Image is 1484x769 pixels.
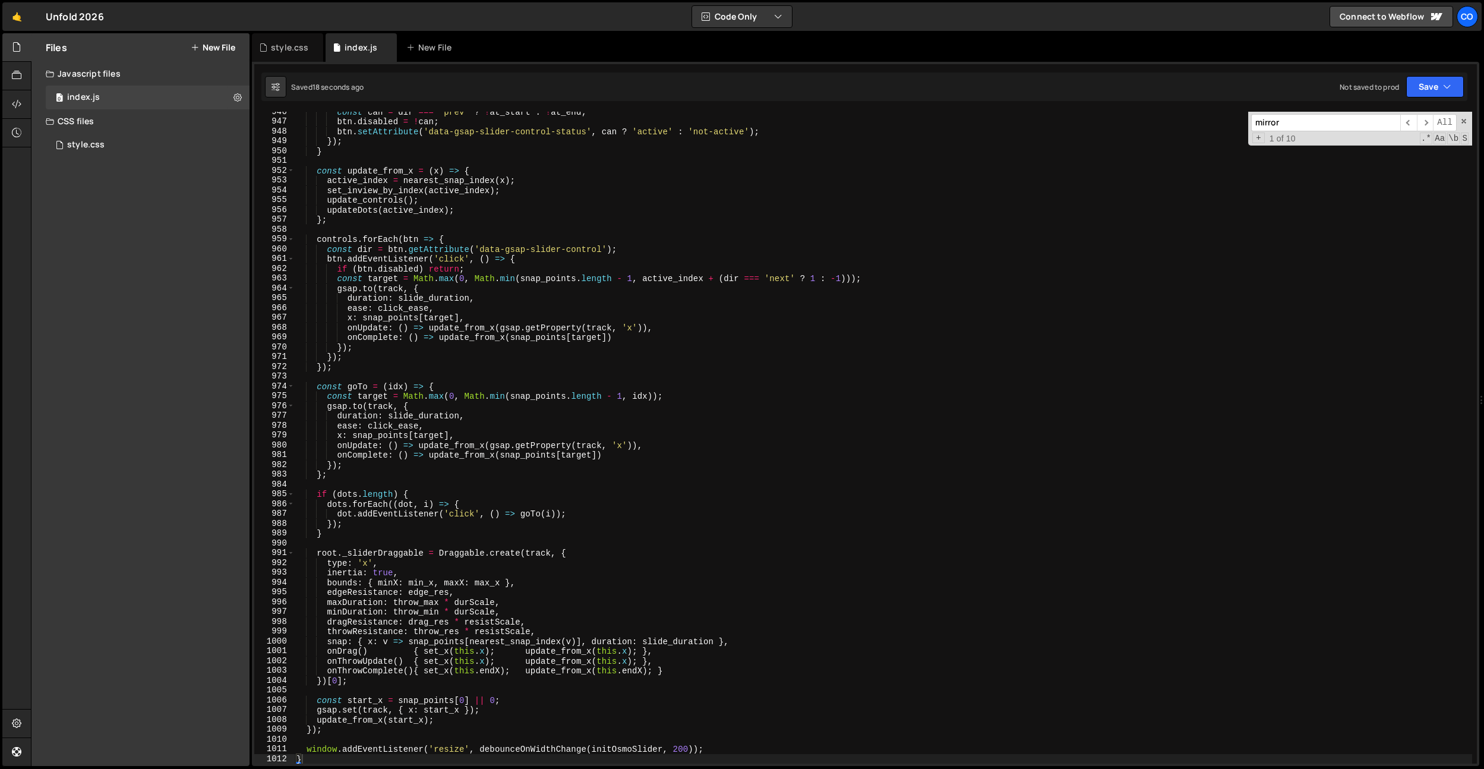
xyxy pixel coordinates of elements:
[254,685,295,695] div: 1005
[1406,76,1464,97] button: Save
[254,509,295,519] div: 987
[1417,114,1434,131] span: ​
[271,42,308,53] div: style.css
[254,323,295,333] div: 968
[1420,133,1432,144] span: RegExp Search
[254,754,295,764] div: 1012
[1340,82,1399,92] div: Not saved to prod
[254,489,295,499] div: 985
[254,146,295,156] div: 950
[254,391,295,401] div: 975
[2,2,31,31] a: 🤙
[312,82,364,92] div: 18 seconds ago
[254,273,295,283] div: 963
[254,430,295,440] div: 979
[67,92,100,103] div: index.js
[254,597,295,607] div: 996
[46,10,104,24] div: Unfold 2026
[254,735,295,745] div: 1010
[254,332,295,342] div: 969
[1330,6,1453,27] a: Connect to Webflow
[31,109,250,133] div: CSS files
[1251,114,1400,131] input: Search for
[254,538,295,549] div: 990
[291,82,364,92] div: Saved
[254,254,295,264] div: 961
[254,480,295,490] div: 984
[254,293,295,303] div: 965
[46,41,67,54] h2: Files
[254,166,295,176] div: 952
[406,42,456,53] div: New File
[345,42,377,53] div: index.js
[254,636,295,647] div: 1000
[254,587,295,597] div: 995
[254,568,295,578] div: 993
[254,695,295,705] div: 1006
[254,244,295,254] div: 960
[254,264,295,274] div: 962
[254,342,295,352] div: 970
[254,558,295,568] div: 992
[254,234,295,244] div: 959
[254,440,295,450] div: 980
[254,313,295,323] div: 967
[254,578,295,588] div: 994
[254,528,295,538] div: 989
[254,371,295,382] div: 973
[1434,133,1446,144] span: CaseSensitive Search
[254,626,295,636] div: 999
[46,133,250,157] div: 17293/47925.css
[254,499,295,509] div: 986
[254,617,295,627] div: 998
[1265,134,1300,144] span: 1 of 10
[1447,133,1460,144] span: Whole Word Search
[254,127,295,137] div: 948
[254,303,295,313] div: 966
[254,136,295,146] div: 949
[254,411,295,421] div: 977
[31,62,250,86] div: Javascript files
[67,140,105,150] div: style.css
[254,469,295,480] div: 983
[254,362,295,372] div: 972
[254,382,295,392] div: 974
[254,607,295,617] div: 997
[254,283,295,294] div: 964
[254,185,295,196] div: 954
[254,744,295,754] div: 1011
[254,116,295,127] div: 947
[46,86,250,109] div: 17293/47924.js
[254,666,295,676] div: 1003
[254,156,295,166] div: 951
[254,676,295,686] div: 1004
[254,724,295,735] div: 1009
[254,450,295,460] div: 981
[254,401,295,411] div: 976
[254,519,295,529] div: 988
[254,352,295,362] div: 971
[254,715,295,725] div: 1008
[254,107,295,117] div: 946
[254,548,295,558] div: 991
[254,646,295,656] div: 1001
[254,205,295,215] div: 956
[254,460,295,470] div: 982
[1433,114,1457,131] span: Alt-Enter
[254,195,295,205] div: 955
[254,175,295,185] div: 953
[692,6,792,27] button: Code Only
[191,43,235,52] button: New File
[254,656,295,666] div: 1002
[254,421,295,431] div: 978
[1252,133,1265,144] span: Toggle Replace mode
[1400,114,1417,131] span: ​
[254,225,295,235] div: 958
[56,94,63,103] span: 0
[1461,133,1469,144] span: Search In Selection
[254,705,295,715] div: 1007
[1457,6,1478,27] a: Co
[254,215,295,225] div: 957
